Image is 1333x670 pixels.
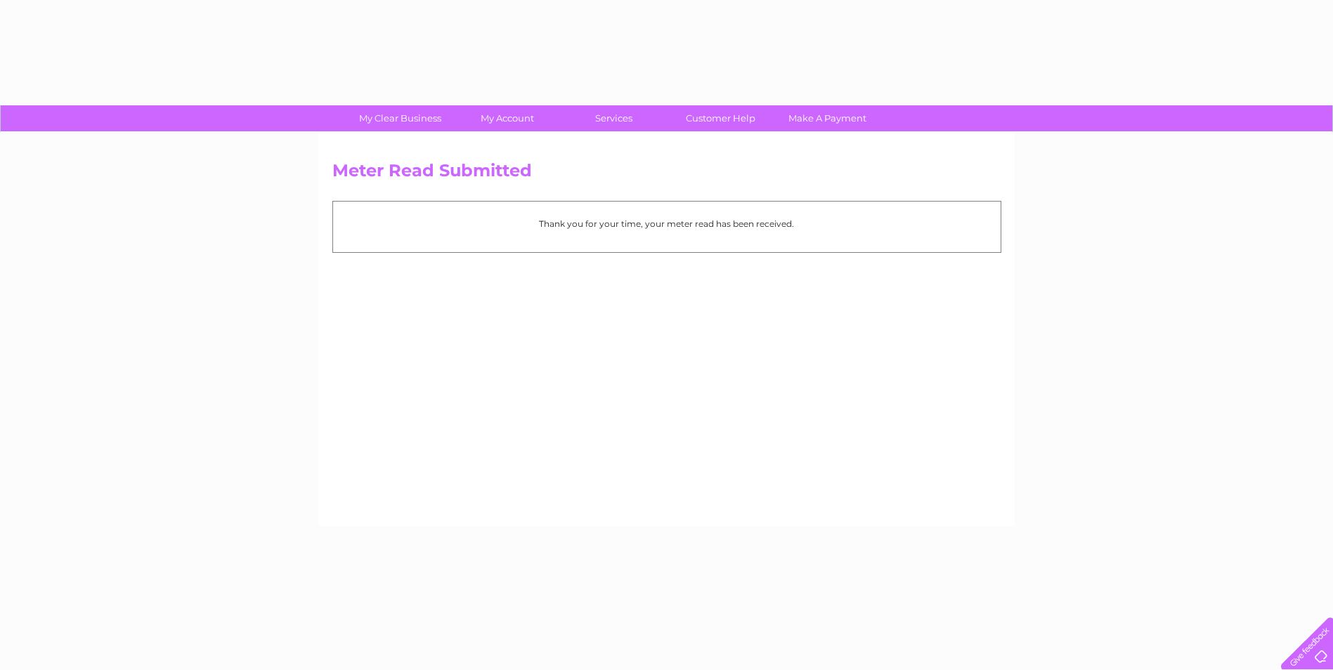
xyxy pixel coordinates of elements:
[556,105,672,131] a: Services
[663,105,779,131] a: Customer Help
[769,105,885,131] a: Make A Payment
[340,217,994,230] p: Thank you for your time, your meter read has been received.
[449,105,565,131] a: My Account
[332,161,1001,188] h2: Meter Read Submitted
[342,105,458,131] a: My Clear Business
